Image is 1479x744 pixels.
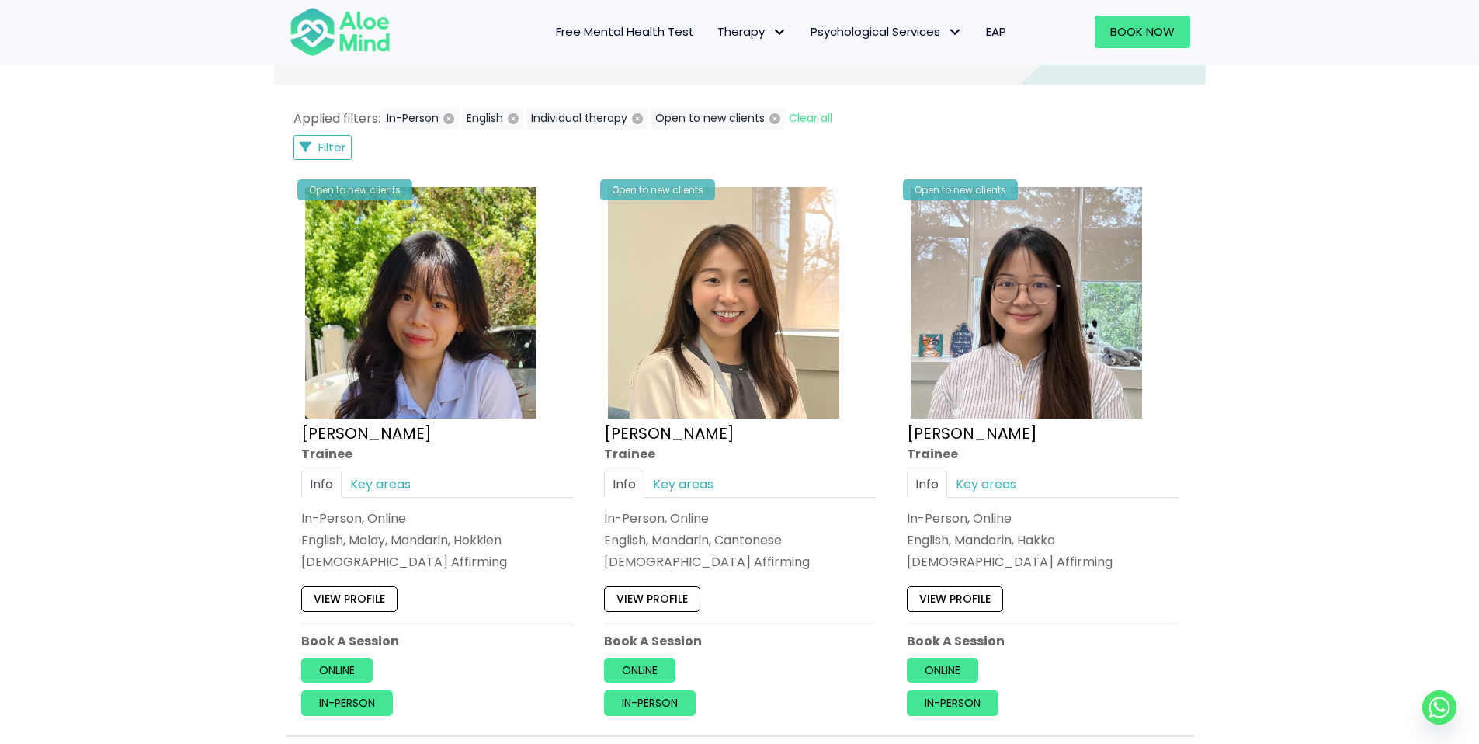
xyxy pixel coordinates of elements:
a: Key areas [947,471,1025,498]
a: [PERSON_NAME] [907,422,1037,444]
img: IMG_3049 – Joanne Lee [911,187,1142,419]
p: Book A Session [604,632,876,650]
button: In-Person [382,108,459,130]
button: Filter Listings [293,135,352,160]
span: Therapy: submenu [769,21,791,43]
div: In-Person, Online [301,509,573,527]
a: View profile [301,587,398,612]
button: English [462,108,523,130]
a: Info [604,471,644,498]
a: Online [907,658,978,683]
div: Trainee [301,445,573,463]
a: Psychological ServicesPsychological Services: submenu [799,16,974,48]
img: IMG_1660 – Tracy Kwah [608,187,839,419]
div: In-Person, Online [907,509,1179,527]
a: In-person [604,691,696,716]
a: In-person [907,691,998,716]
div: In-Person, Online [604,509,876,527]
div: Trainee [907,445,1179,463]
a: TherapyTherapy: submenu [706,16,799,48]
a: Info [301,471,342,498]
a: View profile [604,587,700,612]
div: [DEMOGRAPHIC_DATA] Affirming [604,554,876,572]
a: Online [301,658,373,683]
a: Key areas [342,471,419,498]
p: Book A Session [301,632,573,650]
span: Book Now [1110,23,1175,40]
button: Individual therapy [526,108,647,130]
span: Free Mental Health Test [556,23,694,40]
div: Open to new clients [600,179,715,200]
p: English, Mandarin, Cantonese [604,531,876,549]
span: Psychological Services: submenu [944,21,967,43]
img: Aloe Mind Profile Pic – Christie Yong Kar Xin [305,187,536,419]
a: Whatsapp [1422,690,1456,725]
div: Open to new clients [297,179,412,200]
div: [DEMOGRAPHIC_DATA] Affirming [907,554,1179,572]
button: Open to new clients [651,108,785,130]
a: Book Now [1095,16,1190,48]
div: Open to new clients [903,179,1018,200]
p: English, Mandarin, Hakka [907,531,1179,549]
div: Trainee [604,445,876,463]
a: In-person [301,691,393,716]
span: EAP [986,23,1006,40]
p: English, Malay, Mandarin, Hokkien [301,531,573,549]
a: Online [604,658,675,683]
a: [PERSON_NAME] [604,422,734,444]
a: Key areas [644,471,722,498]
p: Book A Session [907,632,1179,650]
span: Therapy [717,23,787,40]
span: Filter [318,139,345,155]
a: EAP [974,16,1018,48]
span: Psychological Services [811,23,963,40]
a: Free Mental Health Test [544,16,706,48]
a: [PERSON_NAME] [301,422,432,444]
div: [DEMOGRAPHIC_DATA] Affirming [301,554,573,572]
nav: Menu [411,16,1018,48]
img: Aloe mind Logo [290,6,391,57]
button: Clear all [788,108,833,130]
a: View profile [907,587,1003,612]
span: Applied filters: [293,110,380,127]
a: Info [907,471,947,498]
